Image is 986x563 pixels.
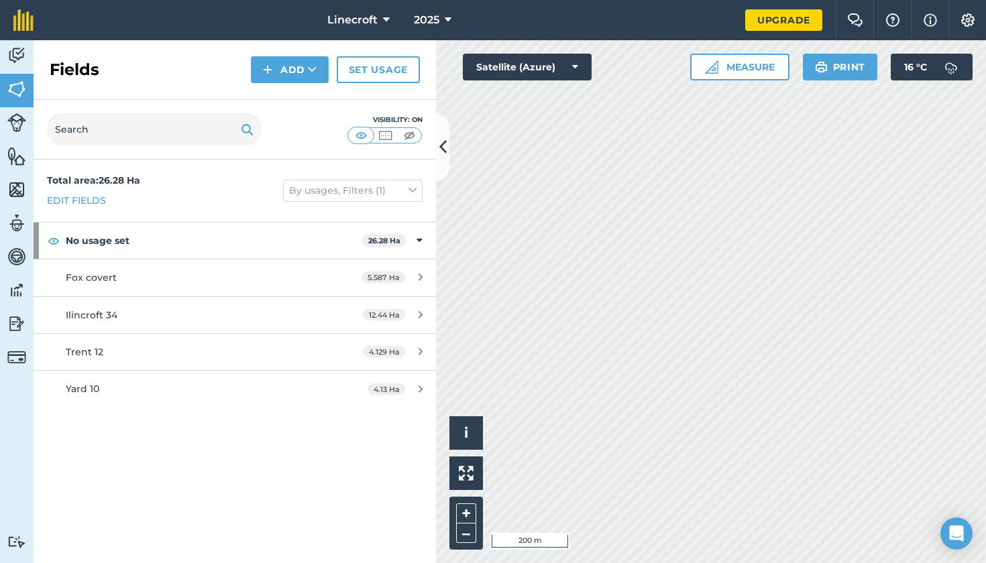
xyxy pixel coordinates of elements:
[241,121,254,137] img: svg+xml;base64,PHN2ZyB4bWxucz0iaHR0cDovL3d3dy53My5vcmcvMjAwMC9zdmciIHdpZHRoPSIxOSIgaGVpZ2h0PSIyNC...
[690,54,789,80] button: Measure
[924,12,937,28] img: svg+xml;base64,PHN2ZyB4bWxucz0iaHR0cDovL3d3dy53My5vcmcvMjAwMC9zdmciIHdpZHRoPSIxNyIgaGVpZ2h0PSIxNy...
[401,129,418,142] img: svg+xml;base64,PHN2ZyB4bWxucz0iaHR0cDovL3d3dy53My5vcmcvMjAwMC9zdmciIHdpZHRoPSI1MCIgaGVpZ2h0PSI0MC...
[803,54,878,80] button: Print
[7,113,26,132] img: svg+xml;base64,PD94bWwgdmVyc2lvbj0iMS4wIiBlbmNvZGluZz0idXRmLTgiPz4KPCEtLSBHZW5lcmF0b3I6IEFkb2JlIE...
[891,54,973,80] button: 16 °C
[263,62,272,78] img: svg+xml;base64,PHN2ZyB4bWxucz0iaHR0cDovL3d3dy53My5vcmcvMjAwMC9zdmciIHdpZHRoPSIxNCIgaGVpZ2h0PSIyNC...
[463,54,592,80] button: Satellite (Azure)
[885,13,901,27] img: A question mark icon
[7,46,26,66] img: svg+xml;base64,PD94bWwgdmVyc2lvbj0iMS4wIiBlbmNvZGluZz0idXRmLTgiPz4KPCEtLSBHZW5lcmF0b3I6IEFkb2JlIE...
[34,297,436,333] a: Ilincroft 3412.44 Ha
[34,334,436,370] a: Trent 124.129 Ha
[705,60,718,74] img: Ruler icon
[847,13,863,27] img: Two speech bubbles overlapping with the left bubble in the forefront
[7,180,26,200] img: svg+xml;base64,PHN2ZyB4bWxucz0iaHR0cDovL3d3dy53My5vcmcvMjAwMC9zdmciIHdpZHRoPSI1NiIgaGVpZ2h0PSI2MC...
[368,383,405,395] span: 4.13 Ha
[337,56,420,83] a: Set usage
[34,259,436,296] a: Fox covert5.587 Ha
[414,12,439,28] span: 2025
[7,213,26,233] img: svg+xml;base64,PD94bWwgdmVyc2lvbj0iMS4wIiBlbmNvZGluZz0idXRmLTgiPz4KPCEtLSBHZW5lcmF0b3I6IEFkb2JlIE...
[363,309,405,320] span: 12.44 Ha
[449,416,483,450] button: i
[251,56,329,83] button: Add
[815,59,828,75] img: svg+xml;base64,PHN2ZyB4bWxucz0iaHR0cDovL3d3dy53My5vcmcvMjAwMC9zdmciIHdpZHRoPSIxOSIgaGVpZ2h0PSIyNC...
[13,9,34,31] img: fieldmargin Logo
[48,233,60,249] img: svg+xml;base64,PHN2ZyB4bWxucz0iaHR0cDovL3d3dy53My5vcmcvMjAwMC9zdmciIHdpZHRoPSIxOCIgaGVpZ2h0PSIyNC...
[960,13,976,27] img: A cog icon
[7,280,26,300] img: svg+xml;base64,PD94bWwgdmVyc2lvbj0iMS4wIiBlbmNvZGluZz0idXRmLTgiPz4KPCEtLSBHZW5lcmF0b3I6IEFkb2JlIE...
[459,466,474,481] img: Four arrows, one pointing top left, one top right, one bottom right and the last bottom left
[745,9,822,31] a: Upgrade
[456,523,476,543] button: –
[66,346,103,358] span: Trent 12
[464,424,468,441] span: i
[940,517,973,550] div: Open Intercom Messenger
[7,146,26,166] img: svg+xml;base64,PHN2ZyB4bWxucz0iaHR0cDovL3d3dy53My5vcmcvMjAwMC9zdmciIHdpZHRoPSI1NiIgaGVpZ2h0PSI2MC...
[456,503,476,523] button: +
[904,54,927,80] span: 16 ° C
[66,223,362,259] strong: No usage set
[66,271,117,284] span: Fox covert
[34,371,436,407] a: Yard 104.13 Ha
[7,536,26,548] img: svg+xml;base64,PD94bWwgdmVyc2lvbj0iMS4wIiBlbmNvZGluZz0idXRmLTgiPz4KPCEtLSBHZW5lcmF0b3I6IEFkb2JlIE...
[347,115,423,125] div: Visibility: On
[362,271,405,283] span: 5.587 Ha
[34,223,436,259] div: No usage set26.28 Ha
[7,314,26,334] img: svg+xml;base64,PD94bWwgdmVyc2lvbj0iMS4wIiBlbmNvZGluZz0idXRmLTgiPz4KPCEtLSBHZW5lcmF0b3I6IEFkb2JlIE...
[47,174,140,186] strong: Total area : 26.28 Ha
[327,12,378,28] span: Linecroft
[368,236,400,245] strong: 26.28 Ha
[938,54,965,80] img: svg+xml;base64,PD94bWwgdmVyc2lvbj0iMS4wIiBlbmNvZGluZz0idXRmLTgiPz4KPCEtLSBHZW5lcmF0b3I6IEFkb2JlIE...
[377,129,394,142] img: svg+xml;base64,PHN2ZyB4bWxucz0iaHR0cDovL3d3dy53My5vcmcvMjAwMC9zdmciIHdpZHRoPSI1MCIgaGVpZ2h0PSI0MC...
[66,309,117,321] span: Ilincroft 34
[7,247,26,267] img: svg+xml;base64,PD94bWwgdmVyc2lvbj0iMS4wIiBlbmNvZGluZz0idXRmLTgiPz4KPCEtLSBHZW5lcmF0b3I6IEFkb2JlIE...
[50,59,99,80] h2: Fields
[353,129,370,142] img: svg+xml;base64,PHN2ZyB4bWxucz0iaHR0cDovL3d3dy53My5vcmcvMjAwMC9zdmciIHdpZHRoPSI1MCIgaGVpZ2h0PSI0MC...
[66,383,99,395] span: Yard 10
[47,113,262,145] input: Search
[283,180,423,201] button: By usages, Filters (1)
[7,79,26,99] img: svg+xml;base64,PHN2ZyB4bWxucz0iaHR0cDovL3d3dy53My5vcmcvMjAwMC9zdmciIHdpZHRoPSI1NiIgaGVpZ2h0PSI2MC...
[7,348,26,367] img: svg+xml;base64,PD94bWwgdmVyc2lvbj0iMS4wIiBlbmNvZGluZz0idXRmLTgiPz4KPCEtLSBHZW5lcmF0b3I6IEFkb2JlIE...
[363,346,405,357] span: 4.129 Ha
[47,193,106,208] a: Edit fields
